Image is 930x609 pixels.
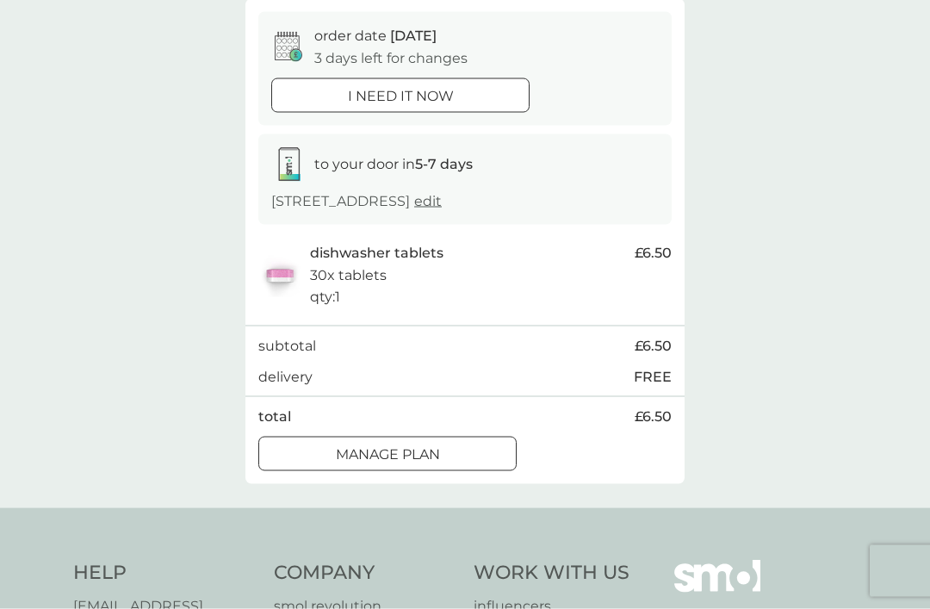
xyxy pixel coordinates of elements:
[390,28,437,44] span: [DATE]
[348,85,454,108] p: i need it now
[314,47,468,70] p: 3 days left for changes
[314,25,437,47] p: order date
[258,406,291,428] p: total
[310,286,340,308] p: qty : 1
[635,242,672,264] span: £6.50
[336,444,440,466] p: Manage plan
[310,264,387,287] p: 30x tablets
[258,366,313,388] p: delivery
[258,437,517,471] button: Manage plan
[258,335,316,357] p: subtotal
[310,242,443,264] p: dishwasher tablets
[274,560,457,587] h4: Company
[414,193,442,209] a: edit
[271,190,442,213] p: [STREET_ADDRESS]
[415,156,473,172] strong: 5-7 days
[634,366,672,388] p: FREE
[73,560,257,587] h4: Help
[271,78,530,113] button: i need it now
[474,560,629,587] h4: Work With Us
[635,406,672,428] span: £6.50
[635,335,672,357] span: £6.50
[314,156,473,172] span: to your door in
